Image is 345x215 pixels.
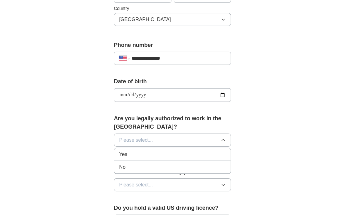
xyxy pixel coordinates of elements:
[114,114,231,131] label: Are you legally authorized to work in the [GEOGRAPHIC_DATA]?
[114,77,231,86] label: Date of birth
[119,151,127,158] span: Yes
[119,181,153,189] span: Please select...
[114,134,231,147] button: Please select...
[114,178,231,191] button: Please select...
[114,13,231,26] button: [GEOGRAPHIC_DATA]
[119,16,171,23] span: [GEOGRAPHIC_DATA]
[119,136,153,144] span: Please select...
[114,41,231,49] label: Phone number
[119,163,125,171] span: No
[114,204,231,212] label: Do you hold a valid US driving licence?
[114,5,231,12] label: Country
